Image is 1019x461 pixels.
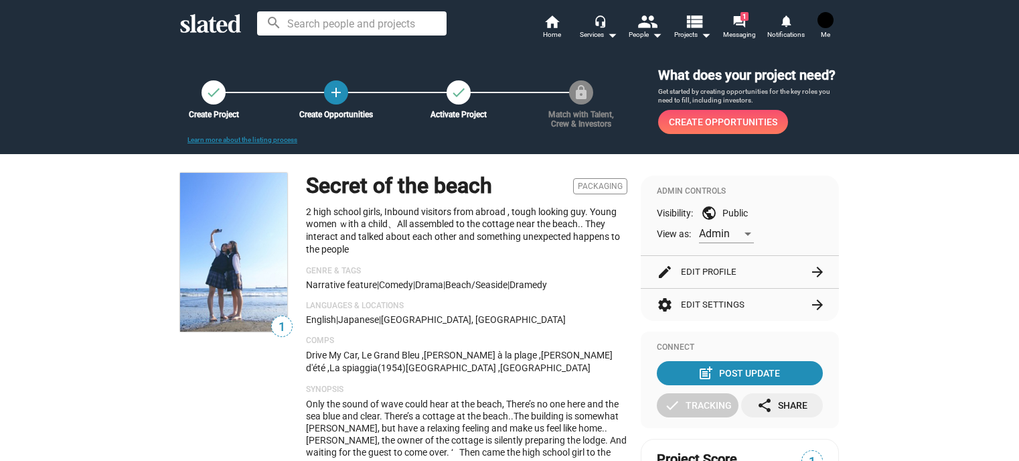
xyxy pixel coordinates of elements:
[698,27,714,43] mat-icon: arrow_drop_down
[336,314,338,325] span: |
[272,318,292,336] span: 1
[767,27,805,43] span: Notifications
[817,12,834,28] img: Kyoji Ohno
[415,279,443,290] span: Drama
[543,27,561,43] span: Home
[658,66,839,84] h3: What does your project need?
[699,227,730,240] span: Admin
[379,279,413,290] span: Comedy
[306,266,627,277] p: Genre & Tags
[809,9,842,44] button: Kyoji OhnoMe
[451,84,467,101] mat-icon: check
[657,205,823,221] div: Visibility: Public
[306,349,627,374] p: Drive My Car, Le Grand Bleu ,[PERSON_NAME] à la plage ,[PERSON_NAME] d'été ,La spiaggia(1954)[GEO...
[306,336,627,346] p: Comps
[414,110,503,119] div: Activate Project
[684,11,704,31] mat-icon: view_list
[657,186,823,197] div: Admin Controls
[716,13,763,43] a: 1Messaging
[187,136,297,143] a: Learn more about the listing process
[763,13,809,43] a: Notifications
[443,279,445,290] span: |
[701,205,717,221] mat-icon: public
[622,13,669,43] button: People
[674,27,711,43] span: Projects
[637,11,657,31] mat-icon: people
[629,27,662,43] div: People
[594,15,606,27] mat-icon: headset_mic
[809,264,826,280] mat-icon: arrow_forward
[657,342,823,353] div: Connect
[447,80,471,105] button: Activate Project
[306,172,492,200] h1: Secret of the beach
[809,297,826,313] mat-icon: arrow_forward
[507,279,509,290] span: |
[821,27,830,43] span: Me
[657,264,673,280] mat-icon: edit
[723,27,756,43] span: Messaging
[306,206,627,255] p: 2 high school girls, Inbound visitors from abroad , tough looking guy. Young women ｗith a child、A...
[698,365,714,381] mat-icon: post_add
[604,27,620,43] mat-icon: arrow_drop_down
[657,256,823,288] button: Edit Profile
[658,110,788,134] a: Create Opportunities
[658,87,839,105] p: Get started by creating opportunities for the key roles you need to fill, including investors.
[180,173,287,332] img: Secret of the beach
[740,12,749,21] span: 1
[445,279,507,290] span: beach/seaside
[306,279,377,290] span: Narrative feature
[306,301,627,312] p: Languages & Locations
[257,11,447,36] input: Search people and projects
[669,13,716,43] button: Projects
[413,279,415,290] span: |
[657,289,823,321] button: Edit Settings
[573,178,627,194] span: Packaging
[669,110,777,134] span: Create Opportunities
[657,361,823,385] button: Post Update
[741,393,823,417] button: Share
[757,393,807,417] div: Share
[509,279,547,290] span: dramedy
[206,84,222,101] mat-icon: check
[338,314,379,325] span: Japanese
[379,314,381,325] span: |
[528,13,575,43] a: Home
[657,297,673,313] mat-icon: settings
[779,14,792,27] mat-icon: notifications
[377,279,379,290] span: |
[664,397,680,413] mat-icon: check
[328,84,344,101] mat-icon: add
[544,13,560,29] mat-icon: home
[580,27,617,43] div: Services
[306,314,336,325] span: English
[757,397,773,413] mat-icon: share
[657,393,738,417] button: Tracking
[700,361,780,385] div: Post Update
[649,27,665,43] mat-icon: arrow_drop_down
[324,80,348,105] a: Create Opportunities
[169,110,258,119] div: Create Project
[306,385,627,395] p: Synopsis
[381,314,566,325] span: [GEOGRAPHIC_DATA], [GEOGRAPHIC_DATA]
[575,13,622,43] button: Services
[732,15,745,27] mat-icon: forum
[657,228,691,241] span: View as:
[292,110,380,119] div: Create Opportunities
[664,393,732,417] div: Tracking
